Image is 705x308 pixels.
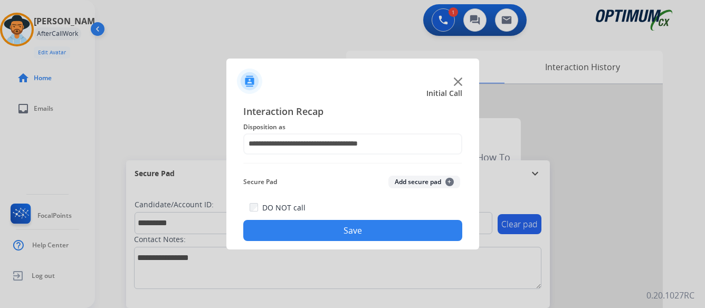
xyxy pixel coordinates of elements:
button: Save [243,220,462,241]
span: Interaction Recap [243,104,462,121]
span: Disposition as [243,121,462,133]
img: contactIcon [237,69,262,94]
span: + [445,178,454,186]
img: contact-recap-line.svg [243,163,462,163]
p: 0.20.1027RC [646,289,694,302]
label: DO NOT call [262,203,306,213]
span: Secure Pad [243,176,277,188]
button: Add secure pad+ [388,176,460,188]
span: Initial Call [426,88,462,99]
